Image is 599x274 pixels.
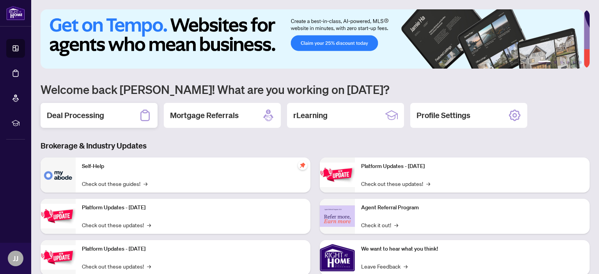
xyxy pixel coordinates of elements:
span: → [147,262,151,270]
p: Platform Updates - [DATE] [82,203,304,212]
a: Check out these updates!→ [82,262,151,270]
img: Platform Updates - September 16, 2025 [41,204,76,228]
button: 4 [566,61,569,64]
button: 3 [560,61,563,64]
h2: rLearning [293,110,328,121]
img: Slide 0 [41,9,584,69]
img: Platform Updates - July 21, 2025 [41,245,76,270]
a: Check it out!→ [361,221,398,229]
span: JJ [13,253,18,264]
button: 6 [579,61,582,64]
p: Self-Help [82,162,304,171]
h2: Deal Processing [47,110,104,121]
button: Open asap [568,247,591,270]
span: → [394,221,398,229]
span: → [404,262,408,270]
span: pushpin [298,161,307,170]
p: We want to hear what you think! [361,245,583,253]
span: → [147,221,151,229]
span: → [426,179,430,188]
a: Check out these updates!→ [361,179,430,188]
button: 1 [538,61,551,64]
p: Platform Updates - [DATE] [361,162,583,171]
p: Platform Updates - [DATE] [82,245,304,253]
img: Platform Updates - June 23, 2025 [320,163,355,187]
img: Agent Referral Program [320,205,355,227]
a: Check out these updates!→ [82,221,151,229]
h2: Mortgage Referrals [170,110,239,121]
span: → [144,179,147,188]
button: 2 [554,61,557,64]
img: Self-Help [41,157,76,193]
a: Check out these guides!→ [82,179,147,188]
h3: Brokerage & Industry Updates [41,140,590,151]
img: logo [6,6,25,20]
p: Agent Referral Program [361,203,583,212]
button: 5 [572,61,576,64]
h1: Welcome back [PERSON_NAME]! What are you working on [DATE]? [41,82,590,97]
h2: Profile Settings [416,110,470,121]
a: Leave Feedback→ [361,262,408,270]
